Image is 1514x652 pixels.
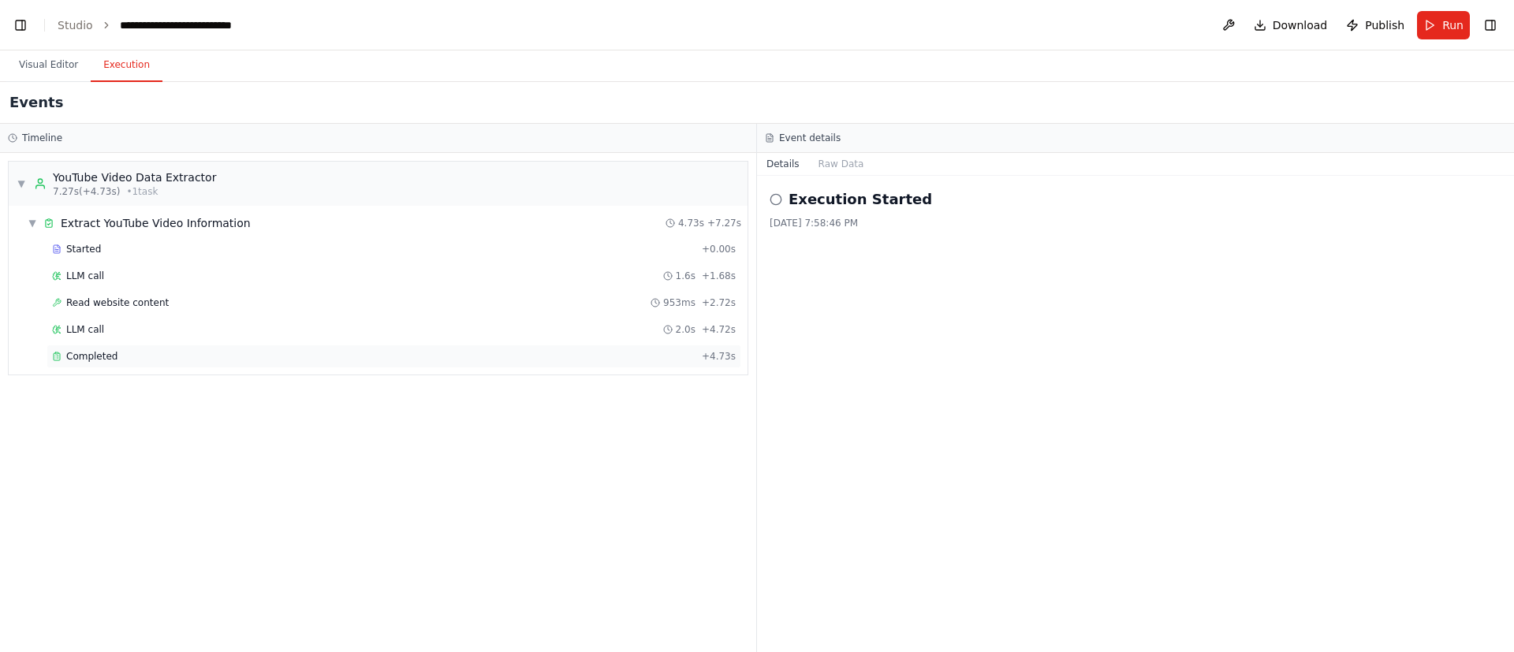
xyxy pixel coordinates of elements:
span: 953ms [663,296,695,309]
span: + 4.72s [702,323,736,336]
span: ▼ [17,177,26,190]
a: Studio [58,19,93,32]
span: + 1.68s [702,270,736,282]
h2: Execution Started [789,188,932,211]
span: 4.73s [678,217,704,229]
span: Publish [1365,17,1404,33]
button: Hide right sidebar [1479,14,1501,36]
h2: Events [9,91,63,114]
span: Download [1273,17,1328,33]
span: Read website content [66,296,169,309]
nav: breadcrumb [58,17,269,33]
h3: Timeline [22,132,62,144]
span: ▼ [28,217,37,229]
div: YouTube Video Data Extractor [53,170,216,185]
span: Completed [66,350,117,363]
button: Visual Editor [6,49,91,82]
span: LLM call [66,323,104,336]
span: • 1 task [126,185,158,198]
button: Publish [1340,11,1411,39]
span: + 0.00s [702,243,736,255]
button: Raw Data [809,153,874,175]
div: [DATE] 7:58:46 PM [770,217,1501,229]
h3: Event details [779,132,841,144]
button: Show left sidebar [9,14,32,36]
span: 7.27s (+4.73s) [53,185,120,198]
button: Details [757,153,809,175]
span: + 7.27s [707,217,741,229]
span: 1.6s [676,270,695,282]
button: Download [1247,11,1334,39]
span: Started [66,243,101,255]
button: Execution [91,49,162,82]
span: Extract YouTube Video Information [61,215,251,231]
span: + 2.72s [702,296,736,309]
span: + 4.73s [702,350,736,363]
span: Run [1442,17,1464,33]
span: 2.0s [676,323,695,336]
span: LLM call [66,270,104,282]
button: Run [1417,11,1470,39]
